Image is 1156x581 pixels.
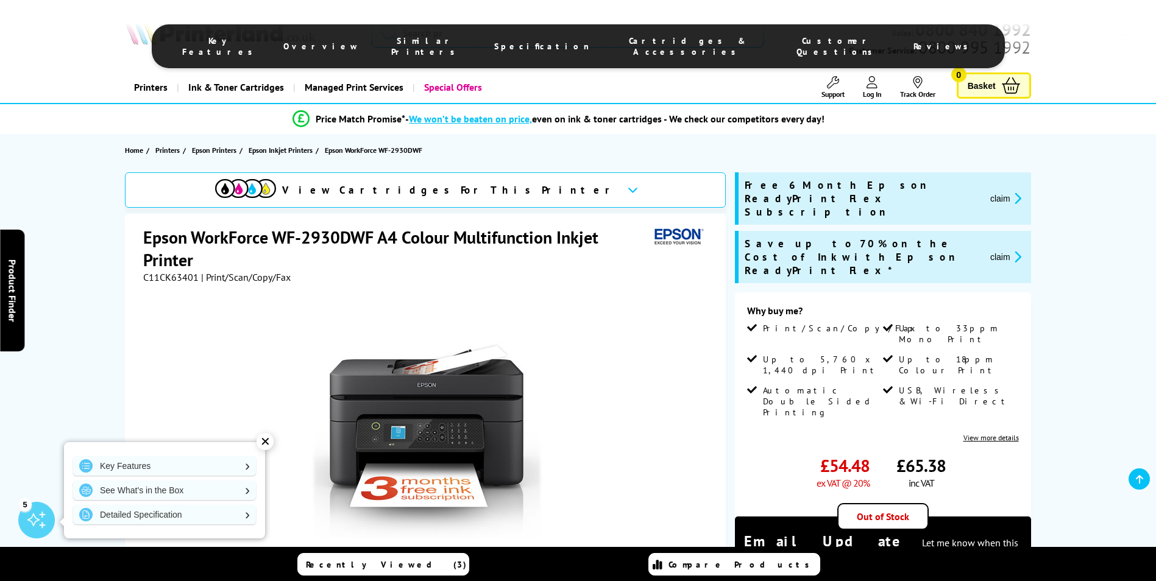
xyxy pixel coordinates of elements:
[899,385,1016,407] span: USB, Wireless & Wi-Fi Direct
[745,178,980,219] span: Free 6 Month Epson ReadyPrint Flex Subscription
[747,305,1019,323] div: Why buy me?
[282,183,617,197] span: View Cartridges For This Printer
[6,259,18,322] span: Product Finder
[308,308,547,546] img: Epson WorkForce WF-2930DWF
[125,144,146,157] a: Home
[817,477,870,489] span: ex VAT @ 20%
[249,144,316,157] a: Epson Inkjet Printers
[192,144,239,157] a: Epson Printers
[837,503,929,530] div: Out of Stock
[215,179,276,198] img: View Cartridges
[650,226,706,248] img: Epson
[413,72,491,103] a: Special Offers
[494,41,589,52] span: Specification
[763,323,920,334] span: Print/Scan/Copy/Fax
[125,144,143,157] span: Home
[614,35,762,57] span: Cartridges & Accessories
[913,41,974,52] span: Reviews
[821,76,845,99] a: Support
[963,433,1019,442] a: View more details
[182,35,259,57] span: Key Features
[957,72,1031,99] a: Basket 0
[325,144,422,157] span: Epson WorkForce WF-2930DWF
[763,354,880,376] span: Up to 5,760 x 1,440 dpi Print
[900,76,935,99] a: Track Order
[383,35,470,57] span: Similar Printers
[821,90,845,99] span: Support
[405,113,824,125] div: - even on ink & toner cartridges - We check our competitors every day!
[188,72,284,103] span: Ink & Toner Cartridges
[249,144,313,157] span: Epson Inkjet Printers
[143,226,650,271] h1: Epson WorkForce WF-2930DWF A4 Colour Multifunction Inkjet Printer
[143,271,199,283] span: C11CK63401
[201,271,291,283] span: | Print/Scan/Copy/Fax
[951,67,966,82] span: 0
[744,532,1022,569] div: Email Update
[820,454,870,477] span: £54.48
[668,559,816,570] span: Compare Products
[293,72,413,103] a: Managed Print Services
[648,553,820,576] a: Compare Products
[863,90,882,99] span: Log In
[97,108,1021,130] li: modal_Promise
[73,481,256,500] a: See What's in the Box
[155,144,180,157] span: Printers
[745,237,980,277] span: Save up to 70% on the Cost of Ink with Epson ReadyPrint Flex*
[18,498,32,511] div: 5
[786,35,888,57] span: Customer Questions
[763,385,880,418] span: Automatic Double Sided Printing
[409,113,532,125] span: We won’t be beaten on price,
[306,559,467,570] span: Recently Viewed (3)
[73,456,256,476] a: Key Features
[177,72,293,103] a: Ink & Toner Cartridges
[283,41,359,52] span: Overview
[297,553,469,576] a: Recently Viewed (3)
[909,477,934,489] span: inc VAT
[899,354,1016,376] span: Up to 18ppm Colour Print
[125,72,177,103] a: Printers
[257,433,274,450] div: ✕
[73,505,256,524] a: Detailed Specification
[899,323,1016,345] span: Up to 33ppm Mono Print
[155,144,183,157] a: Printers
[325,144,425,157] a: Epson WorkForce WF-2930DWF
[987,250,1025,264] button: promo-description
[968,77,996,94] span: Basket
[316,113,405,125] span: Price Match Promise*
[987,191,1025,205] button: promo-description
[192,144,236,157] span: Epson Printers
[896,454,946,477] span: £65.38
[863,76,882,99] a: Log In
